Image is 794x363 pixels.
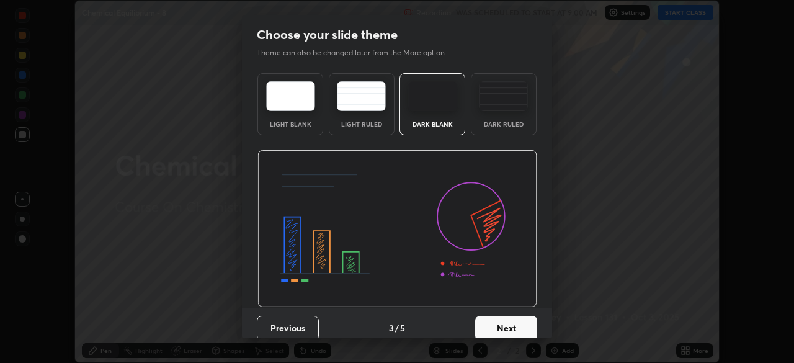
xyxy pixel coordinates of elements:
h4: 3 [389,321,394,334]
h2: Choose your slide theme [257,27,398,43]
img: darkThemeBanner.d06ce4a2.svg [257,150,537,308]
img: lightRuledTheme.5fabf969.svg [337,81,386,111]
h4: / [395,321,399,334]
div: Dark Blank [408,121,457,127]
img: darkRuledTheme.de295e13.svg [479,81,528,111]
div: Light Ruled [337,121,386,127]
button: Previous [257,316,319,341]
h4: 5 [400,321,405,334]
p: Theme can also be changed later from the More option [257,47,458,58]
img: darkTheme.f0cc69e5.svg [408,81,457,111]
img: lightTheme.e5ed3b09.svg [266,81,315,111]
button: Next [475,316,537,341]
div: Light Blank [265,121,315,127]
div: Dark Ruled [479,121,529,127]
